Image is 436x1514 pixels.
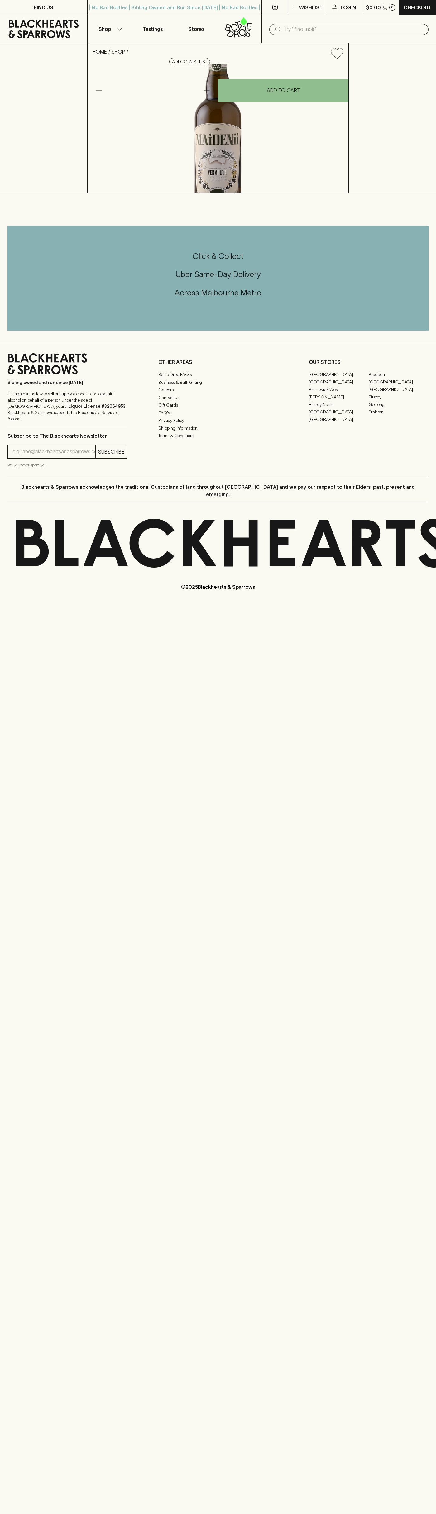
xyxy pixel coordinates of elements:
[34,4,53,11] p: FIND US
[98,448,124,455] p: SUBSCRIBE
[158,371,278,378] a: Bottle Drop FAQ's
[404,4,432,11] p: Checkout
[369,386,429,393] a: [GEOGRAPHIC_DATA]
[7,251,429,261] h5: Click & Collect
[369,408,429,416] a: Prahran
[12,447,95,457] input: e.g. jane@blackheartsandsparrows.com.au
[158,417,278,424] a: Privacy Policy
[131,15,175,43] a: Tastings
[299,4,323,11] p: Wishlist
[12,483,424,498] p: Blackhearts & Sparrows acknowledges the traditional Custodians of land throughout [GEOGRAPHIC_DAT...
[328,45,346,61] button: Add to wishlist
[112,49,125,55] a: SHOP
[7,391,127,422] p: It is against the law to sell or supply alcohol to, or to obtain alcohol on behalf of a person un...
[309,408,369,416] a: [GEOGRAPHIC_DATA]
[7,288,429,298] h5: Across Melbourne Metro
[158,402,278,409] a: Gift Cards
[309,378,369,386] a: [GEOGRAPHIC_DATA]
[369,378,429,386] a: [GEOGRAPHIC_DATA]
[7,269,429,279] h5: Uber Same-Day Delivery
[158,409,278,417] a: FAQ's
[158,424,278,432] a: Shipping Information
[93,49,107,55] a: HOME
[309,386,369,393] a: Brunswick West
[188,25,204,33] p: Stores
[309,401,369,408] a: Fitzroy North
[309,416,369,423] a: [GEOGRAPHIC_DATA]
[366,4,381,11] p: $0.00
[158,394,278,401] a: Contact Us
[175,15,218,43] a: Stores
[218,79,348,102] button: ADD TO CART
[369,393,429,401] a: Fitzroy
[7,379,127,386] p: Sibling owned and run since [DATE]
[158,386,278,394] a: Careers
[7,226,429,331] div: Call to action block
[309,371,369,378] a: [GEOGRAPHIC_DATA]
[369,371,429,378] a: Braddon
[309,393,369,401] a: [PERSON_NAME]
[7,432,127,440] p: Subscribe to The Blackhearts Newsletter
[284,24,424,34] input: Try "Pinot noir"
[341,4,356,11] p: Login
[267,87,300,94] p: ADD TO CART
[158,432,278,440] a: Terms & Conditions
[98,25,111,33] p: Shop
[88,64,348,193] img: 3408.png
[88,15,131,43] button: Shop
[158,378,278,386] a: Business & Bulk Gifting
[143,25,163,33] p: Tastings
[96,445,127,458] button: SUBSCRIBE
[309,358,429,366] p: OUR STORES
[68,404,126,409] strong: Liquor License #32064953
[369,401,429,408] a: Geelong
[391,6,394,9] p: 0
[169,58,210,65] button: Add to wishlist
[7,462,127,468] p: We will never spam you
[158,358,278,366] p: OTHER AREAS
